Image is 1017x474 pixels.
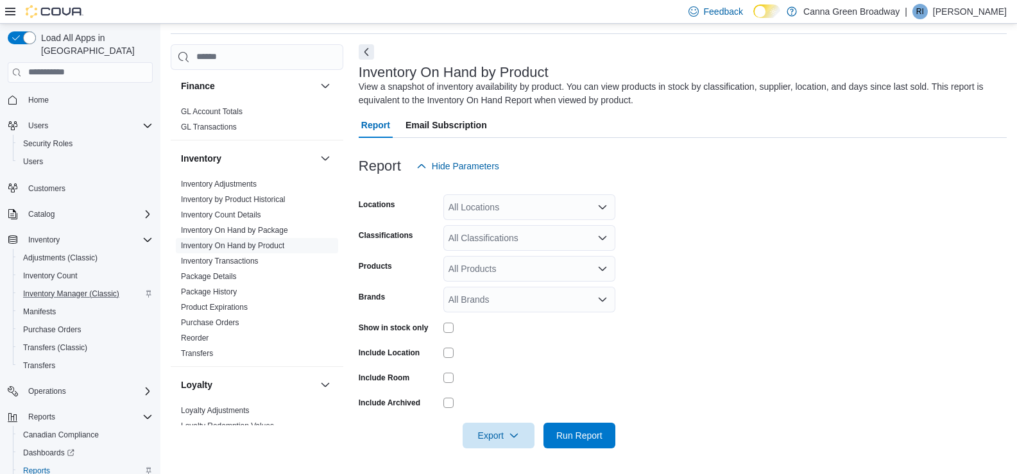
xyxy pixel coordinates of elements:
[359,373,409,383] label: Include Room
[181,333,209,343] span: Reorder
[359,44,374,60] button: Next
[18,322,153,337] span: Purchase Orders
[359,80,1000,107] div: View a snapshot of inventory availability by product. You can view products in stock by classific...
[181,287,237,297] span: Package History
[181,210,261,220] span: Inventory Count Details
[181,406,250,415] a: Loyalty Adjustments
[181,271,237,282] span: Package Details
[13,285,158,303] button: Inventory Manager (Classic)
[181,152,221,165] h3: Inventory
[181,317,239,328] span: Purchase Orders
[181,287,237,296] a: Package History
[18,286,153,301] span: Inventory Manager (Classic)
[411,153,504,179] button: Hide Parameters
[13,357,158,375] button: Transfers
[181,318,239,327] a: Purchase Orders
[181,179,257,189] span: Inventory Adjustments
[753,4,780,18] input: Dark Mode
[23,430,99,440] span: Canadian Compliance
[181,272,237,281] a: Package Details
[181,225,288,235] span: Inventory On Hand by Package
[905,4,907,19] p: |
[181,421,274,431] span: Loyalty Redemption Values
[912,4,928,19] div: Raven Irwin
[359,230,413,241] label: Classifications
[18,322,87,337] a: Purchase Orders
[181,241,284,250] a: Inventory On Hand by Product
[181,257,259,266] a: Inventory Transactions
[13,153,158,171] button: Users
[18,427,104,443] a: Canadian Compliance
[23,325,81,335] span: Purchase Orders
[181,122,237,132] span: GL Transactions
[28,95,49,105] span: Home
[23,180,153,196] span: Customers
[181,194,286,205] span: Inventory by Product Historical
[597,233,608,243] button: Open list of options
[3,205,158,223] button: Catalog
[181,303,248,312] a: Product Expirations
[171,176,343,366] div: Inventory
[23,289,119,299] span: Inventory Manager (Classic)
[18,304,61,319] a: Manifests
[18,358,60,373] a: Transfers
[361,112,390,138] span: Report
[28,209,55,219] span: Catalog
[181,349,213,358] a: Transfers
[803,4,900,19] p: Canna Green Broadway
[171,104,343,140] div: Finance
[3,117,158,135] button: Users
[359,65,549,80] h3: Inventory On Hand by Product
[18,340,92,355] a: Transfers (Classic)
[171,403,343,439] div: Loyalty
[181,123,237,131] a: GL Transactions
[23,92,54,108] a: Home
[23,409,60,425] button: Reports
[18,154,48,169] a: Users
[23,157,43,167] span: Users
[3,90,158,109] button: Home
[13,321,158,339] button: Purchase Orders
[18,250,103,266] a: Adjustments (Classic)
[18,136,153,151] span: Security Roles
[13,135,158,153] button: Security Roles
[18,268,83,284] a: Inventory Count
[28,386,66,396] span: Operations
[181,421,274,430] a: Loyalty Redemption Values
[18,340,153,355] span: Transfers (Classic)
[181,334,209,343] a: Reorder
[181,180,257,189] a: Inventory Adjustments
[23,271,78,281] span: Inventory Count
[181,210,261,219] a: Inventory Count Details
[181,378,212,391] h3: Loyalty
[23,307,56,317] span: Manifests
[13,426,158,444] button: Canadian Compliance
[28,183,65,194] span: Customers
[23,409,153,425] span: Reports
[556,429,603,442] span: Run Report
[318,377,333,393] button: Loyalty
[18,154,153,169] span: Users
[18,445,153,461] span: Dashboards
[23,139,73,149] span: Security Roles
[318,151,333,166] button: Inventory
[463,423,534,448] button: Export
[13,249,158,267] button: Adjustments (Classic)
[432,160,499,173] span: Hide Parameters
[181,152,315,165] button: Inventory
[597,294,608,305] button: Open list of options
[181,302,248,312] span: Product Expirations
[23,448,74,458] span: Dashboards
[359,323,429,333] label: Show in stock only
[406,112,487,138] span: Email Subscription
[359,398,420,408] label: Include Archived
[23,207,153,222] span: Catalog
[3,408,158,426] button: Reports
[18,286,124,301] a: Inventory Manager (Classic)
[23,343,87,353] span: Transfers (Classic)
[23,360,55,371] span: Transfers
[597,202,608,212] button: Open list of options
[18,304,153,319] span: Manifests
[18,136,78,151] a: Security Roles
[13,303,158,321] button: Manifests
